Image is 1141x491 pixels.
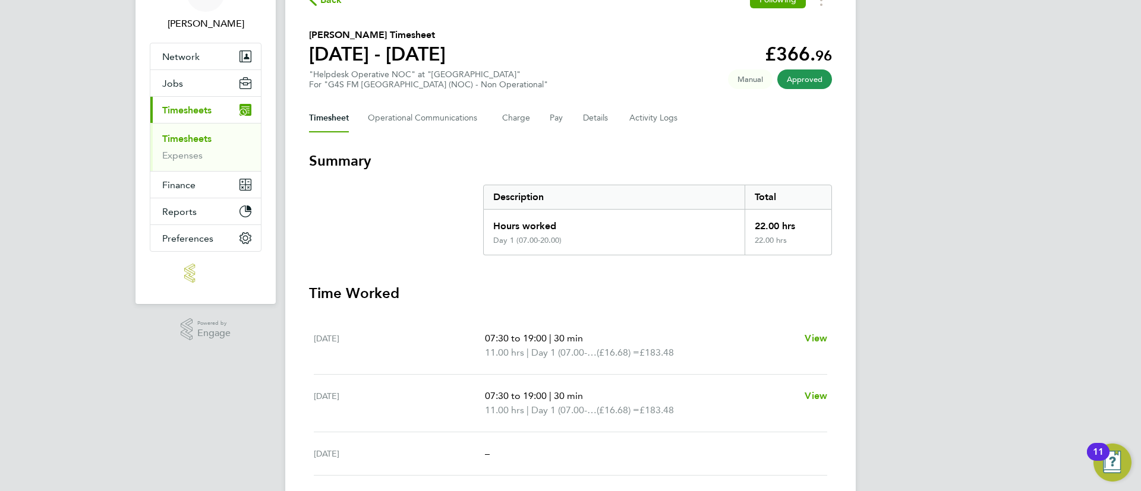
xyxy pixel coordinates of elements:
span: Finance [162,179,196,191]
span: View [805,390,827,401]
div: [DATE] [314,389,485,417]
div: [DATE] [314,446,485,461]
span: 07:30 to 19:00 [485,390,547,401]
span: Timesheets [162,104,212,116]
div: Total [745,185,831,209]
div: 22.00 hrs [745,210,831,236]
span: Hannah Sawitzki [150,17,261,31]
span: Engage [197,328,231,338]
h3: Summary [309,151,832,170]
a: Expenses [162,150,203,161]
img: manpower-logo-retina.png [184,264,227,283]
span: | [549,332,551,344]
div: Day 1 (07.00-20.00) [493,236,562,245]
button: Finance [150,172,261,198]
button: Reports [150,198,261,224]
app-decimal: £366. [765,43,832,65]
h2: [PERSON_NAME] Timesheet [309,28,446,42]
span: Preferences [162,233,213,244]
span: £183.48 [639,347,674,358]
span: – [485,448,490,459]
a: View [805,389,827,403]
div: Description [484,185,745,209]
div: "Helpdesk Operative NOC" at "[GEOGRAPHIC_DATA]" [309,69,548,90]
span: 07:30 to 19:00 [485,332,547,344]
button: Timesheet [309,104,349,132]
button: Operational Communications [368,104,483,132]
div: Timesheets [150,123,261,171]
button: Pay [550,104,564,132]
span: 96 [815,47,832,64]
button: Preferences [150,225,261,251]
div: [DATE] [314,331,485,360]
button: Open Resource Center, 11 new notifications [1093,444,1131,482]
button: Details [583,104,610,132]
span: | [527,347,529,358]
button: Timesheets [150,97,261,123]
span: 11.00 hrs [485,404,524,416]
div: Hours worked [484,210,745,236]
button: Jobs [150,70,261,96]
div: 22.00 hrs [745,236,831,255]
button: Activity Logs [629,104,679,132]
span: Powered by [197,318,231,328]
span: This timesheet has been approved. [777,69,832,89]
h3: Time Worked [309,284,832,303]
div: 11 [1093,452,1104,467]
span: Network [162,51,200,62]
span: Jobs [162,78,183,89]
span: Reports [162,206,197,217]
span: (£16.68) = [597,347,639,358]
span: View [805,332,827,344]
a: Timesheets [162,133,212,144]
span: 30 min [554,332,583,344]
span: 11.00 hrs [485,347,524,358]
button: Charge [502,104,531,132]
div: Summary [483,185,832,255]
a: Powered byEngage [181,318,231,341]
a: Go to home page [150,264,261,283]
span: | [527,404,529,416]
span: £183.48 [639,404,674,416]
div: For "G4S FM [GEOGRAPHIC_DATA] (NOC) - Non Operational" [309,80,548,90]
button: Network [150,43,261,69]
span: Day 1 (07.00-20.00) [531,346,597,360]
span: 30 min [554,390,583,401]
span: | [549,390,551,401]
span: (£16.68) = [597,404,639,416]
h1: [DATE] - [DATE] [309,42,446,66]
span: This timesheet was manually created. [728,69,773,89]
a: View [805,331,827,346]
span: Day 1 (07.00-20.00) [531,403,597,417]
